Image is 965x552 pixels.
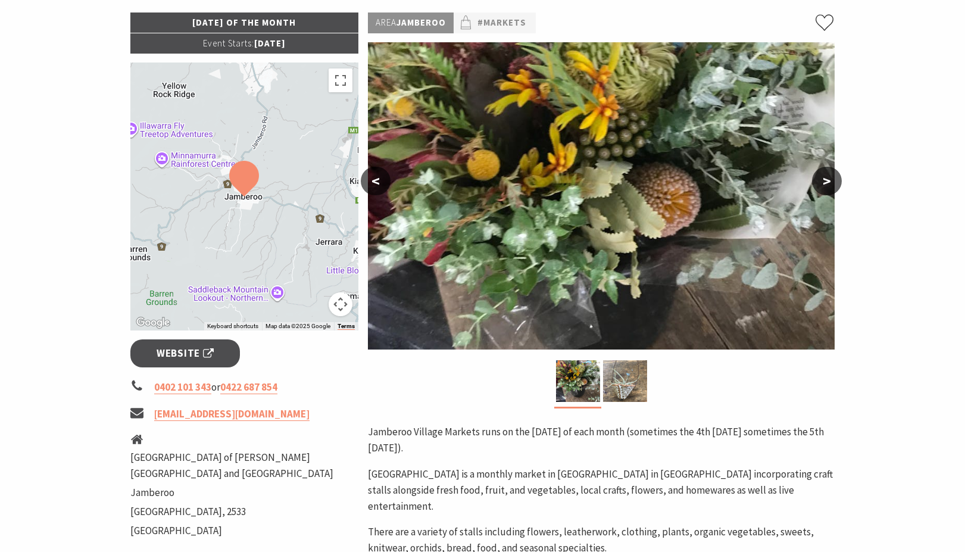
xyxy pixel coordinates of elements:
span: Website [157,345,214,361]
a: Terms (opens in new tab) [338,323,355,330]
p: [GEOGRAPHIC_DATA] is a monthly market in [GEOGRAPHIC_DATA] in [GEOGRAPHIC_DATA] incorporating cra... [368,466,835,515]
img: Native bunches [556,360,600,402]
p: Jamberoo Village Markets runs on the [DATE] of each month (sometimes the 4th [DATE] sometimes the... [368,424,835,456]
li: [GEOGRAPHIC_DATA] of [PERSON_NAME][GEOGRAPHIC_DATA] and [GEOGRAPHIC_DATA] [130,450,359,482]
a: 0422 687 854 [220,381,277,394]
li: or [130,379,359,395]
p: [DATE] [130,33,359,54]
li: [GEOGRAPHIC_DATA], 2533 [130,504,359,520]
p: [DATE] of the Month [130,13,359,33]
p: Jamberoo [368,13,454,33]
a: [EMAIL_ADDRESS][DOMAIN_NAME] [154,407,310,421]
button: > [812,167,842,195]
button: < [361,167,391,195]
a: Website [130,339,241,367]
a: Open this area in Google Maps (opens a new window) [133,315,173,330]
button: Keyboard shortcuts [207,322,258,330]
button: Toggle fullscreen view [329,68,352,92]
span: Area [376,17,396,28]
img: local ceramics [603,360,647,402]
li: Jamberoo [130,485,359,501]
img: Native bunches [368,42,835,350]
span: Event Starts: [203,38,254,49]
a: #Markets [477,15,526,30]
a: 0402 101 343 [154,381,211,394]
li: [GEOGRAPHIC_DATA] [130,523,359,539]
span: Map data ©2025 Google [266,323,330,329]
button: Map camera controls [329,292,352,316]
img: Google [133,315,173,330]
